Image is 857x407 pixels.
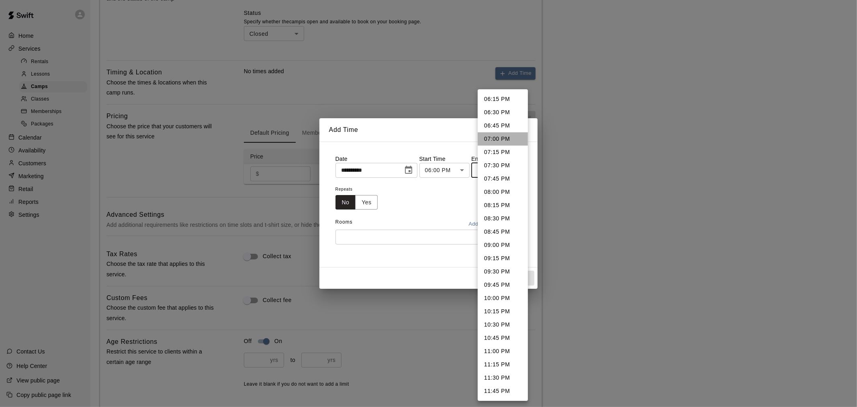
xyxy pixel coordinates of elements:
[478,252,528,265] li: 09:15 PM
[478,106,528,119] li: 06:30 PM
[478,119,528,132] li: 06:45 PM
[478,305,528,318] li: 10:15 PM
[478,92,528,106] li: 06:15 PM
[478,172,528,185] li: 07:45 PM
[478,384,528,398] li: 11:45 PM
[478,212,528,225] li: 08:30 PM
[478,185,528,199] li: 08:00 PM
[478,132,528,146] li: 07:00 PM
[478,278,528,292] li: 09:45 PM
[478,371,528,384] li: 11:30 PM
[478,292,528,305] li: 10:00 PM
[478,318,528,331] li: 10:30 PM
[478,199,528,212] li: 08:15 PM
[478,265,528,278] li: 09:30 PM
[478,331,528,345] li: 10:45 PM
[478,345,528,358] li: 11:00 PM
[478,238,528,252] li: 09:00 PM
[478,225,528,238] li: 08:45 PM
[478,358,528,371] li: 11:15 PM
[478,146,528,159] li: 07:15 PM
[478,159,528,172] li: 07:30 PM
